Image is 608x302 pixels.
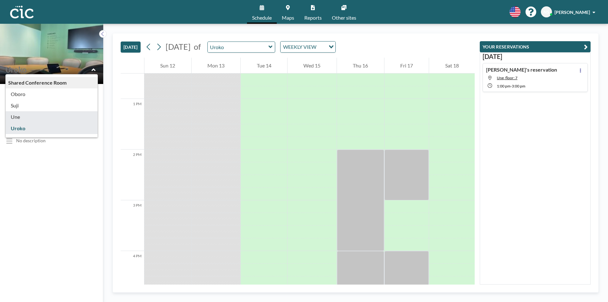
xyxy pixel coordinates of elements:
div: 1 PM [121,99,144,150]
span: Reports [304,15,322,20]
span: NS [543,9,549,15]
div: Sun 12 [144,58,191,74]
span: of [194,42,201,52]
img: organization-logo [10,6,34,18]
span: Une, floor: 7 [497,75,517,80]
div: 12 PM [121,48,144,99]
div: 3 PM [121,200,144,251]
div: Tue 14 [241,58,287,74]
button: [DATE] [121,42,141,53]
span: 3:00 PM [512,84,525,88]
span: Maps [282,15,294,20]
div: Suji [6,100,98,111]
input: Uroko [208,42,269,52]
div: Usu [6,134,98,145]
div: Une [6,111,98,123]
div: Fri 17 [384,58,429,74]
span: WEEKLY VIEW [282,43,318,51]
div: Search for option [281,42,335,52]
input: Search for option [318,43,325,51]
div: Thu 16 [337,58,384,74]
div: Wed 15 [288,58,337,74]
span: Other sites [332,15,356,20]
span: Schedule [252,15,272,20]
div: Oboro [6,88,98,100]
div: No description [16,138,46,144]
span: [PERSON_NAME] [554,10,590,15]
div: Shared Conference Room [6,77,98,88]
div: Mon 13 [192,58,241,74]
span: Floor: 7 [5,74,22,81]
span: - [510,84,512,88]
span: 1:00 PM [497,84,510,88]
button: YOUR RESERVATIONS [480,41,591,52]
div: Sat 18 [429,58,475,74]
input: Uroko [5,65,92,74]
h4: [PERSON_NAME]'s reservation [486,67,557,73]
h3: [DATE] [483,53,588,61]
div: 2 PM [121,150,144,200]
span: [DATE] [166,42,191,51]
div: Uroko [6,123,98,134]
div: 4 PM [121,251,144,302]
